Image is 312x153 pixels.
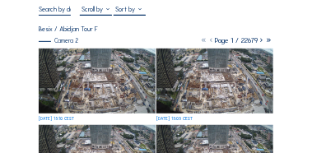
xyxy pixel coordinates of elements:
div: [DATE] 15:10 CEST [39,117,74,121]
span: Page 1 / 22679 [216,36,258,44]
img: image_52523108 [39,49,155,114]
input: Search by date 󰅀 [39,5,71,13]
div: Besix / Abidjan Tour F [39,25,98,32]
img: image_52522865 [156,49,272,114]
div: Camera 2 [39,38,78,44]
div: [DATE] 15:05 CEST [156,117,193,121]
